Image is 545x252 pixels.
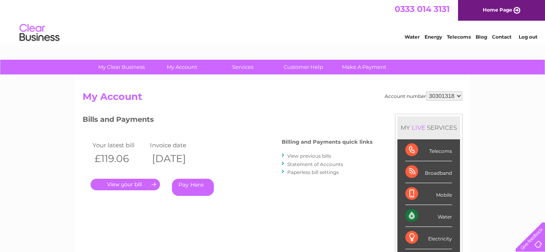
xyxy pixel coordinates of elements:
a: Telecoms [447,34,471,40]
a: Customer Help [271,60,336,74]
h2: My Account [83,91,462,106]
a: Services [210,60,276,74]
div: Telecoms [405,139,452,161]
th: [DATE] [148,150,205,167]
a: Blog [476,34,487,40]
h4: Billing and Payments quick links [282,139,373,145]
div: Account number [385,91,462,101]
a: Pay Here [172,179,214,196]
a: . [91,179,160,190]
td: Your latest bill [91,140,148,150]
a: 0333 014 3131 [395,4,450,14]
a: View previous bills [287,153,331,159]
div: Water [405,205,452,227]
a: Paperless bill settings [287,169,339,175]
a: Log out [519,34,537,40]
a: My Clear Business [89,60,154,74]
img: logo.png [19,21,60,45]
a: Statement of Accounts [287,161,343,167]
a: My Account [149,60,215,74]
td: Invoice date [148,140,205,150]
a: Make A Payment [331,60,397,74]
a: Contact [492,34,511,40]
div: MY SERVICES [397,116,460,139]
div: Electricity [405,227,452,249]
div: LIVE [410,124,427,131]
div: Clear Business is a trading name of Verastar Limited (registered in [GEOGRAPHIC_DATA] No. 3667643... [85,4,462,39]
a: Energy [425,34,442,40]
div: Broadband [405,161,452,183]
th: £119.06 [91,150,148,167]
h3: Bills and Payments [83,114,373,128]
div: Mobile [405,183,452,205]
a: Water [405,34,420,40]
